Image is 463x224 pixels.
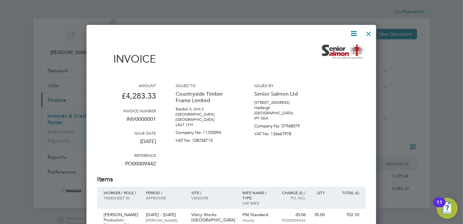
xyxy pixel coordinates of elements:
[436,202,442,211] div: 11
[242,200,271,206] p: VAT rate
[176,88,235,106] p: Countryside Timber Frame Limited
[313,190,325,195] p: QTY
[278,195,306,200] p: Po. No.
[176,83,235,88] h3: Issued to
[254,105,313,110] p: Hadleigh
[278,212,306,217] p: 20.06
[146,212,185,217] p: [DATE] - [DATE]
[242,217,271,223] p: Hourly
[313,212,325,217] p: 35.00
[146,190,185,195] p: Period /
[176,117,235,122] p: [GEOGRAPHIC_DATA]
[97,53,156,65] h1: Invoice
[322,43,366,63] img: seniorsalmon-logo-remittance.png
[104,195,139,200] p: Timesheet ID
[176,122,235,127] p: LE67 1FH
[331,190,359,195] p: Total (£)
[97,83,156,88] h3: Amount
[176,112,235,117] p: [GEOGRAPHIC_DATA]
[176,135,235,143] p: VAT No: 108258715
[146,217,185,223] p: [PERSON_NAME]
[331,212,359,217] p: 702.10
[242,212,271,217] p: PM Standard
[254,83,313,88] h3: Issued by
[437,198,458,219] button: Open Resource Center, 11 new notifications
[146,195,185,200] p: Approver
[97,175,366,184] h2: Items
[176,127,235,135] p: Company No: 11255094
[97,108,156,113] h3: Invoice number
[254,88,313,100] p: Senior Salmon Ltd
[97,130,156,136] h3: Issue date
[104,212,139,217] p: [PERSON_NAME]
[97,136,156,153] p: [DATE]
[254,116,313,121] p: IP7 5EA
[97,158,156,175] p: PO00009442
[97,153,156,158] h3: Reference
[254,100,313,105] p: [STREET_ADDRESS]
[97,88,156,108] p: £4,283.33
[278,217,306,223] p: PO00009442
[254,110,313,116] p: [GEOGRAPHIC_DATA]
[104,190,139,195] p: Worker / Role /
[242,190,271,200] p: Rate name / type
[254,121,313,129] p: Company No: 07968079
[192,212,236,223] p: Vistry Works [GEOGRAPHIC_DATA]
[97,113,156,130] p: INV0000001
[192,190,236,195] p: Site /
[254,129,313,137] p: VAT No: 136667978
[278,190,306,195] p: Charge (£) /
[176,106,235,112] p: Bardon II, Unit 2
[192,195,236,200] p: Vendor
